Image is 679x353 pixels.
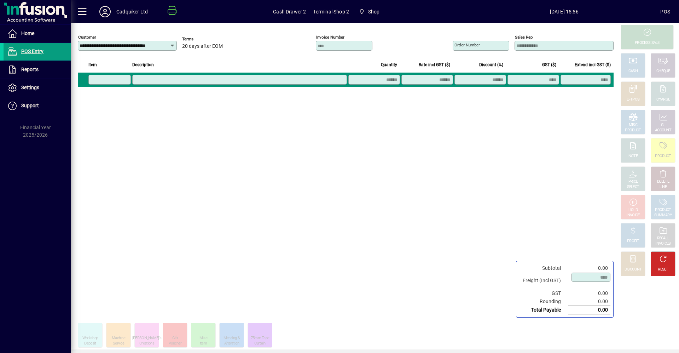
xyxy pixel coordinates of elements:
[313,6,349,17] span: Terminal Shop 2
[542,61,556,69] span: GST ($)
[21,103,39,108] span: Support
[199,336,207,341] div: Misc
[657,179,669,184] div: DELETE
[273,6,306,17] span: Cash Drawer 2
[657,236,669,241] div: RECALL
[88,61,97,69] span: Item
[519,272,568,289] td: Freight (Incl GST)
[660,6,670,17] div: POS
[132,336,162,341] div: [PERSON_NAME]'s
[356,5,382,18] span: Shop
[625,267,642,272] div: DISCOUNT
[515,35,533,40] mat-label: Sales rep
[454,42,480,47] mat-label: Order number
[172,336,178,341] div: Gift
[656,97,670,102] div: CHARGE
[112,336,125,341] div: Machine
[78,35,96,40] mat-label: Customer
[627,184,639,190] div: SELECT
[21,67,39,72] span: Reports
[655,207,671,213] div: PRODUCT
[182,44,223,49] span: 20 days after EOM
[84,341,96,346] div: Deposit
[658,267,668,272] div: RESET
[519,297,568,306] td: Rounding
[381,61,397,69] span: Quantity
[4,79,71,97] a: Settings
[419,61,450,69] span: Rate incl GST ($)
[628,69,638,74] div: CASH
[94,5,116,18] button: Profile
[479,61,503,69] span: Discount (%)
[628,179,638,184] div: PRICE
[625,128,641,133] div: PRODUCT
[656,69,670,74] div: CHEQUE
[655,128,671,133] div: ACCOUNT
[660,184,667,190] div: LINE
[626,213,639,218] div: INVOICE
[629,123,637,128] div: MISC
[200,341,207,346] div: Item
[113,341,124,346] div: Service
[627,97,640,102] div: EFTPOS
[4,25,71,42] a: Home
[661,123,666,128] div: GL
[254,341,265,346] div: Curtain
[655,154,671,159] div: PRODUCT
[368,6,380,17] span: Shop
[132,61,154,69] span: Description
[519,264,568,272] td: Subtotal
[139,341,154,346] div: Creations
[568,297,610,306] td: 0.00
[4,97,71,115] a: Support
[224,336,240,341] div: Mending &
[251,336,269,341] div: 75mm Tape
[519,306,568,314] td: Total Payable
[116,6,148,17] div: Cadquiker Ltd
[635,40,660,46] div: PROCESS SALE
[182,37,225,41] span: Terms
[82,336,98,341] div: Workshop
[316,35,344,40] mat-label: Invoice number
[654,213,672,218] div: SUMMARY
[655,241,671,246] div: INVOICES
[21,85,39,90] span: Settings
[519,289,568,297] td: GST
[628,154,638,159] div: NOTE
[568,264,610,272] td: 0.00
[628,207,638,213] div: HOLD
[4,61,71,79] a: Reports
[627,239,639,244] div: PROFIT
[21,49,43,54] span: POS Entry
[169,341,181,346] div: Voucher
[224,341,239,346] div: Alteration
[568,306,610,314] td: 0.00
[21,30,34,36] span: Home
[468,6,660,17] span: [DATE] 15:56
[575,61,611,69] span: Extend incl GST ($)
[568,289,610,297] td: 0.00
